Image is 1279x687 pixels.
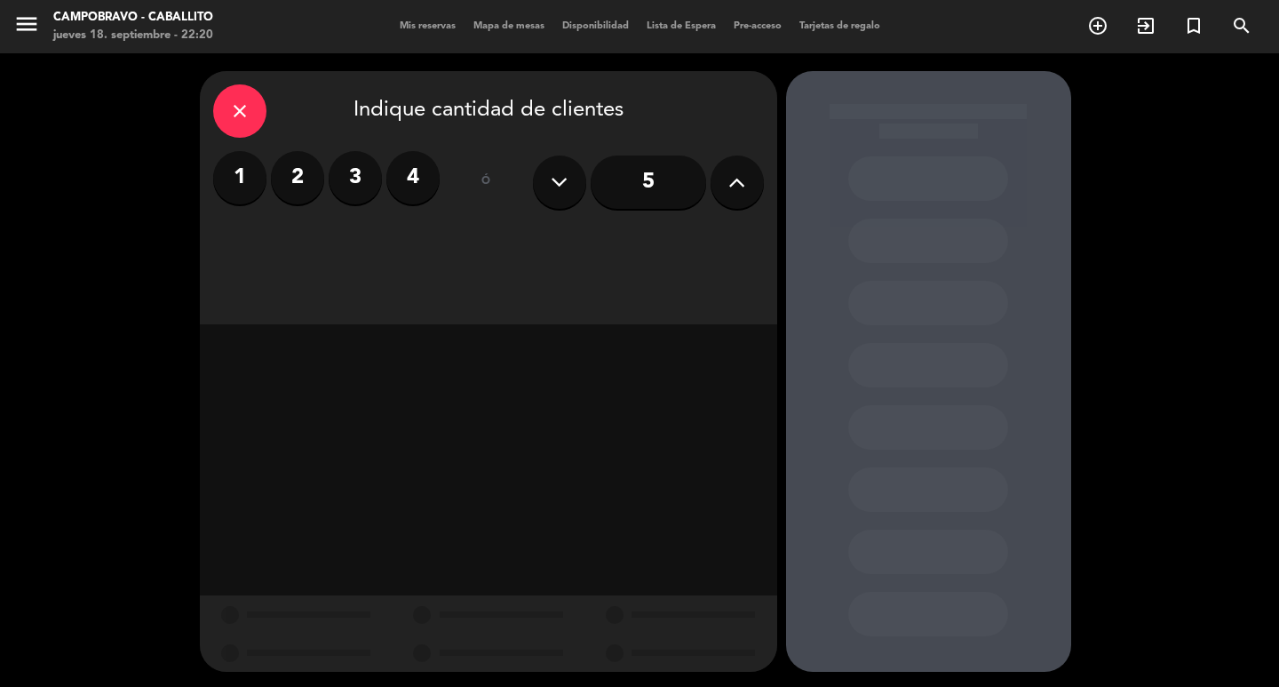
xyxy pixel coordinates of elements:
span: Tarjetas de regalo [790,21,889,31]
i: turned_in_not [1183,15,1204,36]
span: Lista de Espera [638,21,725,31]
i: exit_to_app [1135,15,1156,36]
div: ó [457,151,515,213]
span: Pre-acceso [725,21,790,31]
div: Indique cantidad de clientes [213,84,764,138]
button: menu [13,11,40,44]
i: search [1231,15,1252,36]
label: 1 [213,151,266,204]
div: jueves 18. septiembre - 22:20 [53,27,213,44]
label: 4 [386,151,440,204]
span: Mis reservas [391,21,465,31]
span: Disponibilidad [553,21,638,31]
i: close [229,100,250,122]
span: Mapa de mesas [465,21,553,31]
i: add_circle_outline [1087,15,1108,36]
label: 2 [271,151,324,204]
i: menu [13,11,40,37]
label: 3 [329,151,382,204]
div: Campobravo - caballito [53,9,213,27]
